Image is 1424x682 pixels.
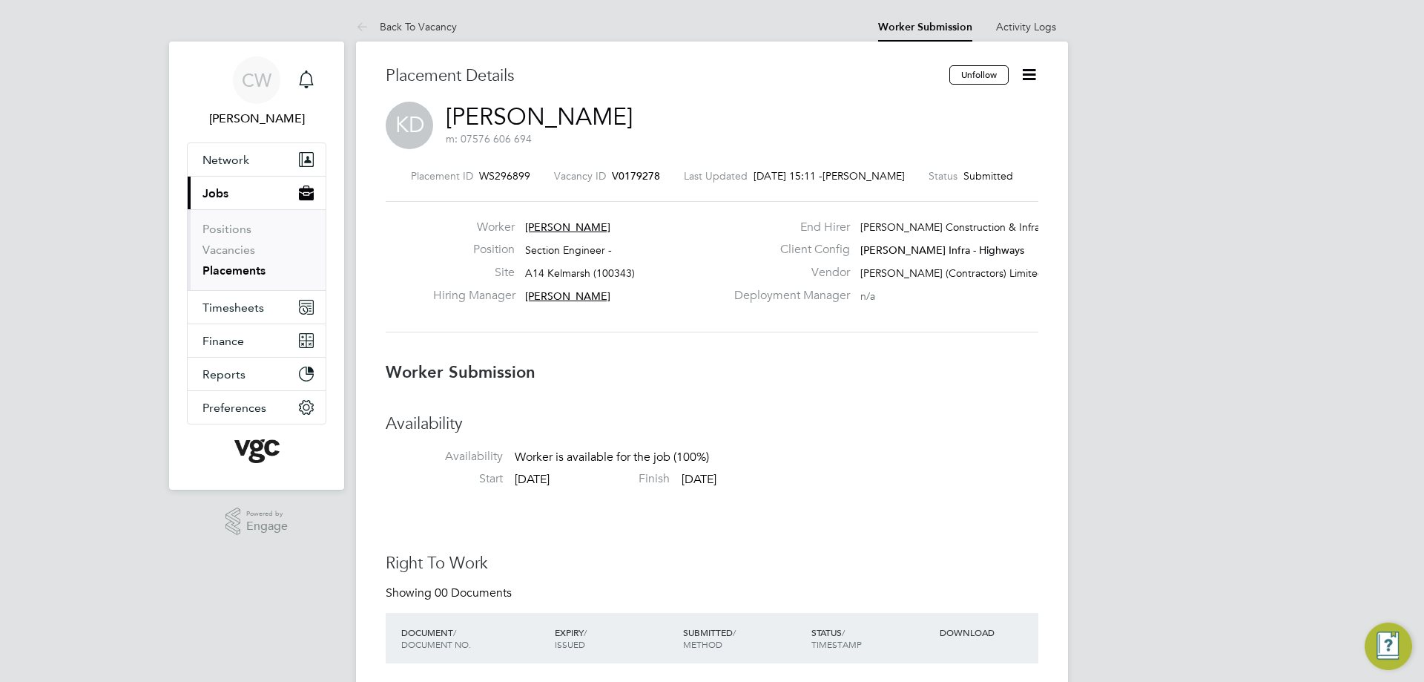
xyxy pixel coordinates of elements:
[553,471,670,487] label: Finish
[242,71,271,90] span: CW
[860,266,1044,280] span: [PERSON_NAME] (Contractors) Limited
[725,220,850,235] label: End Hirer
[446,102,633,131] a: [PERSON_NAME]
[225,508,289,536] a: Powered byEngage
[188,143,326,176] button: Network
[612,169,660,183] span: V0179278
[525,220,610,234] span: [PERSON_NAME]
[811,638,862,650] span: TIMESTAMP
[386,102,433,149] span: KD
[551,619,679,658] div: EXPIRY
[356,20,457,33] a: Back To Vacancy
[202,243,255,257] a: Vacancies
[446,132,532,145] span: m: 07576 606 694
[202,301,264,315] span: Timesheets
[1365,623,1412,670] button: Engage Resource Center
[386,413,1038,435] h3: Availability
[525,289,610,303] span: [PERSON_NAME]
[949,65,1009,85] button: Unfollow
[754,169,823,183] span: [DATE] 15:11 -
[202,401,266,415] span: Preferences
[725,288,850,304] label: Deployment Manager
[996,20,1056,33] a: Activity Logs
[860,220,1058,234] span: [PERSON_NAME] Construction & Infrast…
[554,169,606,183] label: Vacancy ID
[386,362,535,382] b: Worker Submission
[386,586,515,601] div: Showing
[386,553,1038,574] h3: Right To Work
[515,450,709,465] span: Worker is available for the job (100%)
[169,42,344,490] nav: Main navigation
[963,169,1013,183] span: Submitted
[202,153,249,167] span: Network
[202,186,228,200] span: Jobs
[386,471,503,487] label: Start
[936,619,1038,646] div: DOWNLOAD
[683,638,722,650] span: METHOD
[929,169,957,183] label: Status
[411,169,473,183] label: Placement ID
[733,626,736,638] span: /
[202,334,244,348] span: Finance
[725,265,850,281] label: Vendor
[433,265,515,281] label: Site
[246,508,288,520] span: Powered by
[386,65,938,87] h3: Placement Details
[525,266,635,280] span: A14 Kelmarsh (100343)
[679,619,808,658] div: SUBMITTED
[878,21,972,33] a: Worker Submission
[202,367,245,381] span: Reports
[860,289,875,303] span: n/a
[234,439,280,463] img: vgcgroup-logo-retina.png
[725,242,850,258] label: Client Config
[202,263,266,278] a: Placements
[188,209,326,290] div: Jobs
[188,324,326,357] button: Finance
[246,520,288,533] span: Engage
[386,449,503,465] label: Availability
[433,220,515,235] label: Worker
[435,586,512,600] span: 00 Documents
[188,358,326,390] button: Reports
[401,638,471,650] span: DOCUMENT NO.
[187,110,326,128] span: Chris Watson
[515,472,550,487] span: [DATE]
[555,638,585,650] span: ISSUED
[823,169,905,183] span: [PERSON_NAME]
[584,626,587,638] span: /
[684,169,748,183] label: Last Updated
[453,626,456,638] span: /
[202,222,251,236] a: Positions
[479,169,530,183] span: WS296899
[525,243,612,257] span: Section Engineer -
[682,472,716,487] span: [DATE]
[188,177,326,209] button: Jobs
[808,619,936,658] div: STATUS
[842,626,845,638] span: /
[398,619,551,658] div: DOCUMENT
[187,56,326,128] a: CW[PERSON_NAME]
[187,439,326,463] a: Go to home page
[188,291,326,324] button: Timesheets
[433,288,515,304] label: Hiring Manager
[188,391,326,424] button: Preferences
[433,242,515,258] label: Position
[860,243,1024,257] span: [PERSON_NAME] Infra - Highways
